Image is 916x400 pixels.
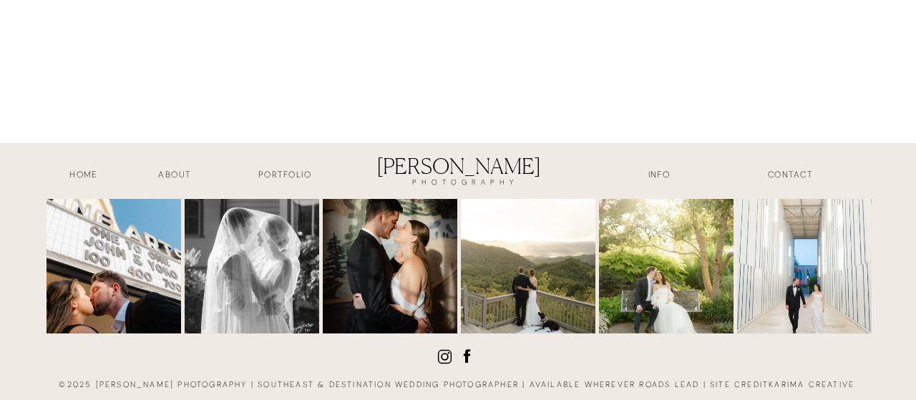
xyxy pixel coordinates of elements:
img: carousel album shared on Wed Jul 30 2025 | I have a real problem with narrowing down what images ... [185,199,319,333]
a: Portfolio [232,168,338,185]
a: INFO [623,168,695,185]
a: HOME [48,168,120,185]
a: [PERSON_NAME] [366,153,551,192]
img: carousel album shared on Fri Aug 22 2025 | Skee ball is kind of becoming a signature of mine. Sep... [47,199,181,333]
a: karima creative [769,379,854,389]
img: carousel album shared on Sun Jul 20 2025 | Keepin’ things classy with Heather + Blake. 🍸 [323,199,457,333]
h3: ©2025 [PERSON_NAME] photography | southeast & destination wedding photographer | available wherev... [53,379,864,395]
a: about [139,168,210,185]
img: carousel album shared on Fri Jul 18 2025 | Sneak peeks are in for Laura + Matt’s warm and joyous ... [599,199,734,333]
a: PHOTOGRAPHY [379,178,551,192]
img: carousel album shared on Sat Jul 19 2025 | Sneak peeks have arrived for Rachael + Ryan’s (& Goose... [461,199,595,333]
img: carousel album shared on Wed Jul 09 2025 | The incredible energy and life in ATX is due in no sma... [737,199,872,333]
a: contact [737,168,843,185]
